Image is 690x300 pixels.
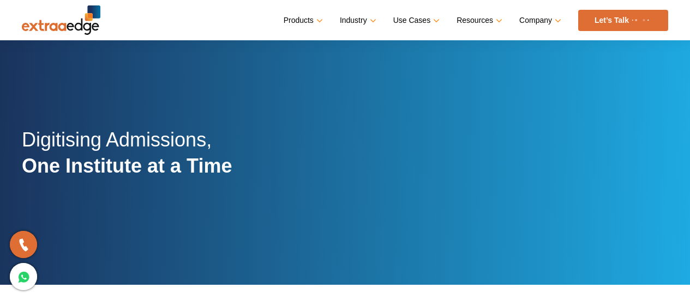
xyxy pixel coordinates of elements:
[284,13,321,28] a: Products
[519,13,559,28] a: Company
[340,13,374,28] a: Industry
[22,155,232,177] strong: One Institute at a Time
[578,10,668,31] a: Let’s Talk
[457,13,500,28] a: Resources
[393,13,437,28] a: Use Cases
[22,127,232,191] h2: Digitising Admissions,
